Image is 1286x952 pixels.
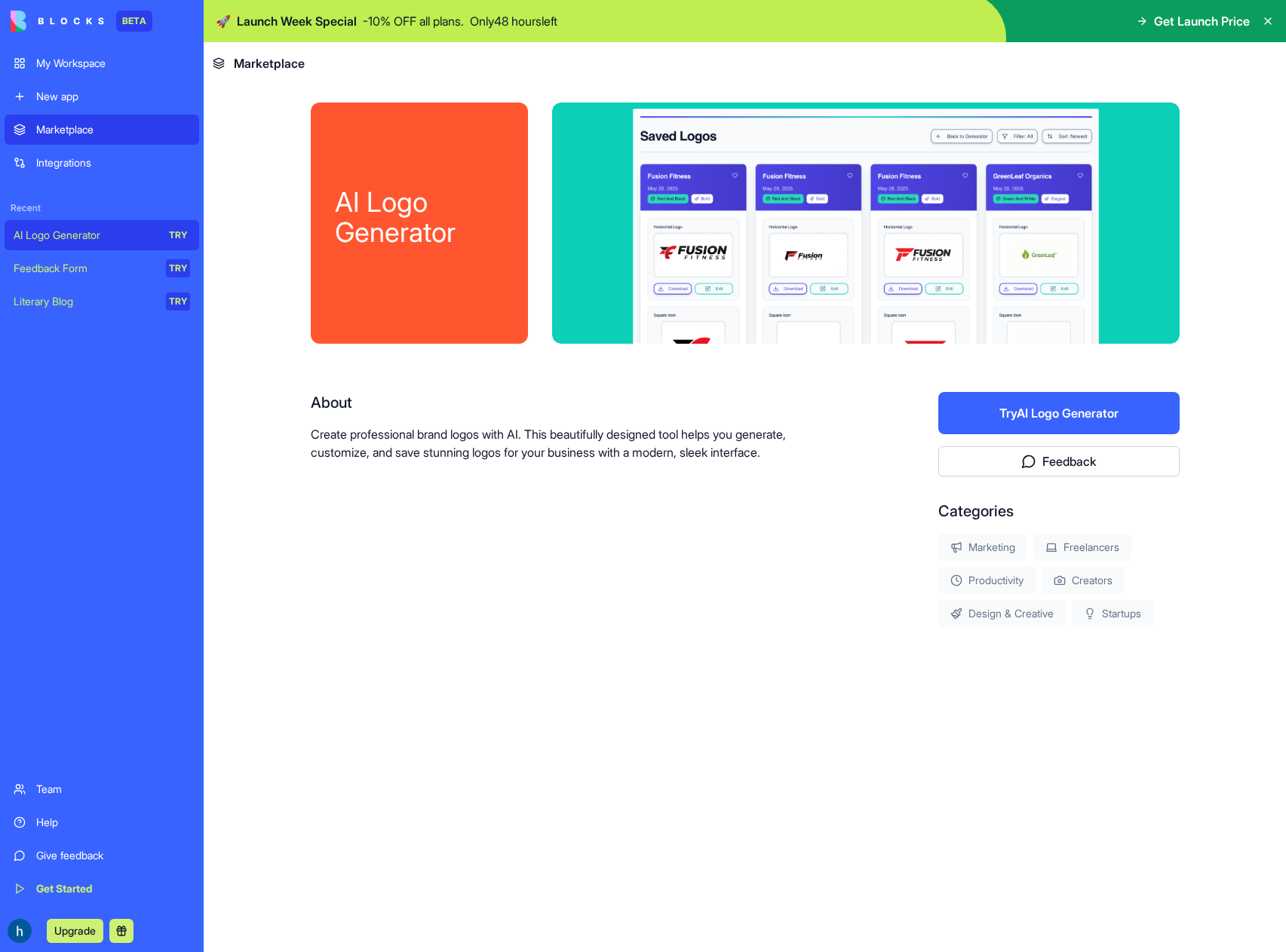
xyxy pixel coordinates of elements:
div: TRY [166,259,190,277]
a: Help [5,807,199,837]
span: 🚀 [216,12,231,30]
div: TRY [166,226,190,244]
span: Recent [5,202,199,214]
img: logo [11,11,104,32]
div: New app [36,89,190,104]
div: Get Started [36,881,190,896]
a: My Workspace [5,48,199,78]
a: Team [5,774,199,804]
span: Launch Week Special [237,12,357,30]
a: Feedback FormTRY [5,253,199,283]
a: Marketplace [5,115,199,145]
span: Marketplace [234,54,305,72]
div: Design & Creative [938,600,1066,627]
a: Give feedback [5,840,199,871]
a: Get Started [5,874,199,904]
a: New app [5,81,199,112]
span: Get Launch Price [1154,12,1250,30]
div: AI Logo Generator [335,187,504,247]
div: Literary Blog [14,294,155,309]
div: Feedback Form [14,261,155,276]
a: AI Logo GeneratorTRY [5,220,199,250]
div: Help [36,815,190,830]
a: Integrations [5,148,199,178]
div: Marketing [938,534,1027,561]
div: BETA [116,11,152,32]
a: Upgrade [47,923,103,938]
div: My Workspace [36,56,190,71]
div: Team [36,782,190,797]
a: Literary BlogTRY [5,286,199,317]
img: ACg8ocKlaKsYPyZvrlB19rdJzl-BqvsQsSoGRzT85q2RAvAWaMvbUQ=s96-c [8,919,32,943]
button: Upgrade [47,919,103,943]
div: Startups [1072,600,1153,627]
button: TryAI Logo Generator [938,392,1180,434]
div: Marketplace [36,122,190,137]
a: BETA [11,11,152,32]
p: Create professional brand logos with AI. This beautifully designed tool helps you generate, custo... [311,425,842,461]
p: Only 48 hours left [470,12,557,30]
p: - 10 % OFF all plans. [363,12,464,30]
div: About [311,392,842,413]
div: AI Logo Generator [14,228,155,243]
div: Creators [1042,567,1125,594]
div: Productivity [938,567,1036,594]
div: Give feedback [36,848,190,863]
button: Feedback [938,446,1180,476]
div: Categories [938,500,1180,522]
div: TRY [166,292,190,311]
div: Integrations [36,155,190,170]
div: Freelancers [1033,534,1131,561]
